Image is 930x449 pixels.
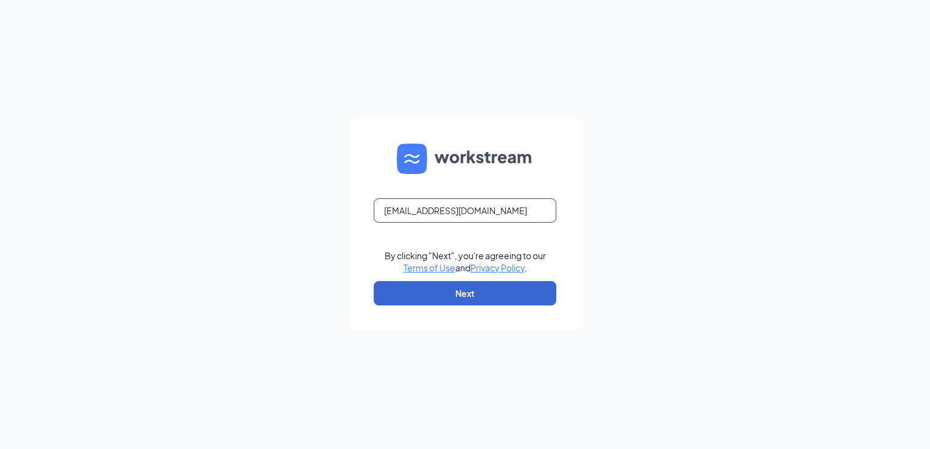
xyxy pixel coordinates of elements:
img: WS logo and Workstream text [397,144,533,174]
a: Terms of Use [404,262,455,273]
input: Email [374,198,556,223]
button: Next [374,281,556,305]
div: By clicking "Next", you're agreeing to our and . [385,249,546,274]
a: Privacy Policy [470,262,525,273]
